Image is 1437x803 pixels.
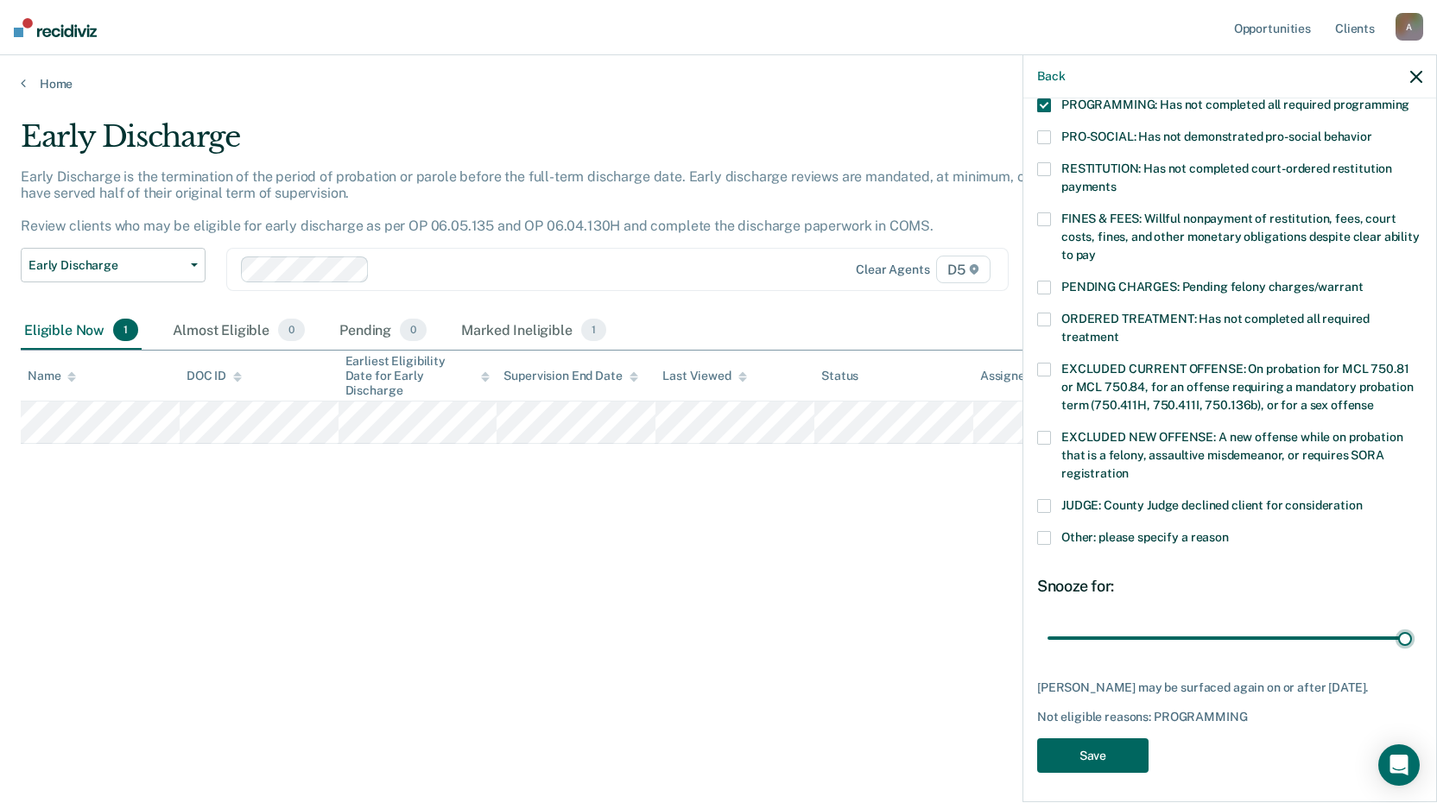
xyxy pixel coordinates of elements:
[21,76,1416,92] a: Home
[21,168,1093,235] p: Early Discharge is the termination of the period of probation or parole before the full-term disc...
[1378,744,1420,786] div: Open Intercom Messenger
[1037,69,1065,84] button: Back
[1037,710,1422,724] div: Not eligible reasons: PROGRAMMING
[581,319,606,341] span: 1
[1061,161,1392,193] span: RESTITUTION: Has not completed court-ordered restitution payments
[980,369,1061,383] div: Assigned to
[856,262,929,277] div: Clear agents
[458,312,610,350] div: Marked Ineligible
[28,258,184,273] span: Early Discharge
[1061,430,1402,480] span: EXCLUDED NEW OFFENSE: A new offense while on probation that is a felony, assaultive misdemeanor, ...
[1037,738,1149,774] button: Save
[1061,130,1372,143] span: PRO-SOCIAL: Has not demonstrated pro-social behavior
[28,369,76,383] div: Name
[936,256,991,283] span: D5
[662,369,746,383] div: Last Viewed
[1061,530,1229,544] span: Other: please specify a reason
[1396,13,1423,41] div: A
[113,319,138,341] span: 1
[1037,680,1422,695] div: [PERSON_NAME] may be surfaced again on or after [DATE].
[169,312,308,350] div: Almost Eligible
[400,319,427,341] span: 0
[1061,362,1413,412] span: EXCLUDED CURRENT OFFENSE: On probation for MCL 750.81 or MCL 750.84, for an offense requiring a m...
[1061,280,1363,294] span: PENDING CHARGES: Pending felony charges/warrant
[1037,577,1422,596] div: Snooze for:
[187,369,242,383] div: DOC ID
[1061,212,1420,262] span: FINES & FEES: Willful nonpayment of restitution, fees, court costs, fines, and other monetary obl...
[336,312,430,350] div: Pending
[21,312,142,350] div: Eligible Now
[21,119,1098,168] div: Early Discharge
[278,319,305,341] span: 0
[1061,498,1363,512] span: JUDGE: County Judge declined client for consideration
[821,369,858,383] div: Status
[345,354,491,397] div: Earliest Eligibility Date for Early Discharge
[14,18,97,37] img: Recidiviz
[1061,98,1409,111] span: PROGRAMMING: Has not completed all required programming
[1061,312,1370,344] span: ORDERED TREATMENT: Has not completed all required treatment
[503,369,637,383] div: Supervision End Date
